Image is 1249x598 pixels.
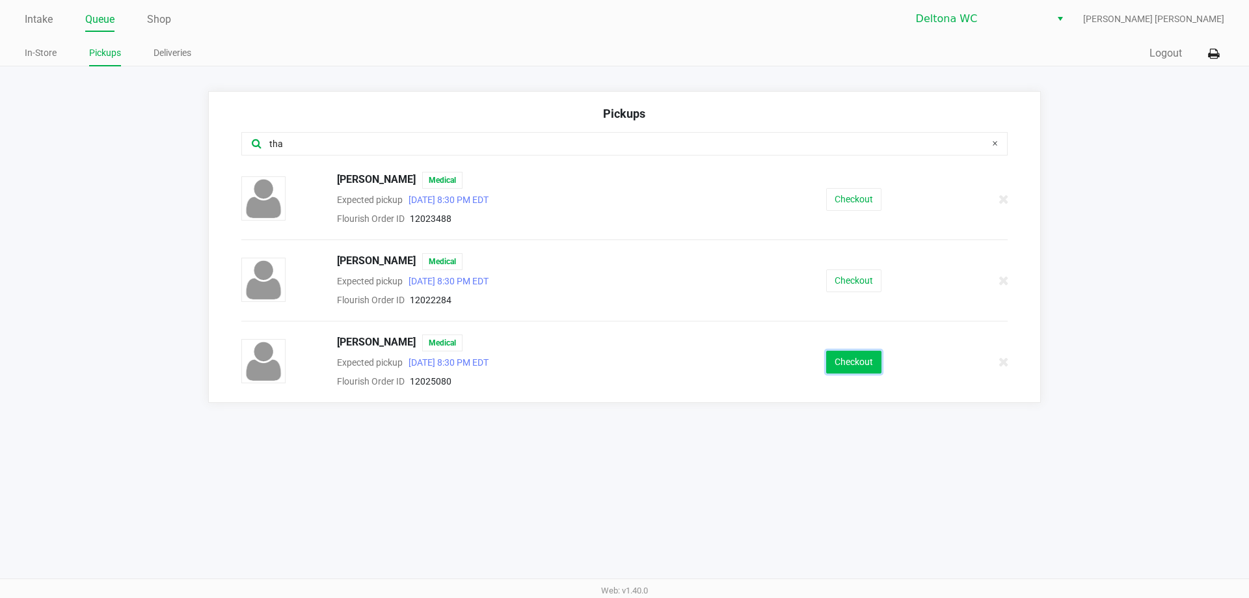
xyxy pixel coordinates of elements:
span: Expected pickup [337,357,403,368]
a: Pickups [89,45,121,61]
span: Flourish Order ID [337,213,405,224]
span: Expected pickup [337,195,403,205]
span: [PERSON_NAME] [337,334,416,351]
input: Search by Name or Order ID... [268,137,939,152]
span: Medical [422,334,463,351]
a: Deliveries [154,45,191,61]
span: Expected pickup [337,276,403,286]
button: Logout [1149,46,1182,61]
a: Shop [147,10,171,29]
span: [PERSON_NAME] [337,172,416,189]
span: [PERSON_NAME] [PERSON_NAME] [1083,12,1224,26]
span: Pickups [603,107,645,120]
span: [DATE] 8:30 PM EDT [403,357,489,368]
span: 12025080 [410,376,451,387]
span: 12022284 [410,295,451,305]
button: Checkout [826,351,881,374]
a: Intake [25,10,53,29]
span: Web: v1.40.0 [601,586,648,595]
span: [DATE] 8:30 PM EDT [403,195,489,205]
span: Medical [422,172,463,189]
button: Select [1051,7,1069,31]
span: Deltona WC [916,11,1043,27]
span: 12023488 [410,213,451,224]
span: Flourish Order ID [337,376,405,387]
a: Queue [85,10,114,29]
span: Medical [422,253,463,270]
span: Flourish Order ID [337,295,405,305]
button: Checkout [826,188,881,211]
a: In-Store [25,45,57,61]
button: Checkout [826,269,881,292]
span: [PERSON_NAME] [337,253,416,270]
span: [DATE] 8:30 PM EDT [403,276,489,286]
